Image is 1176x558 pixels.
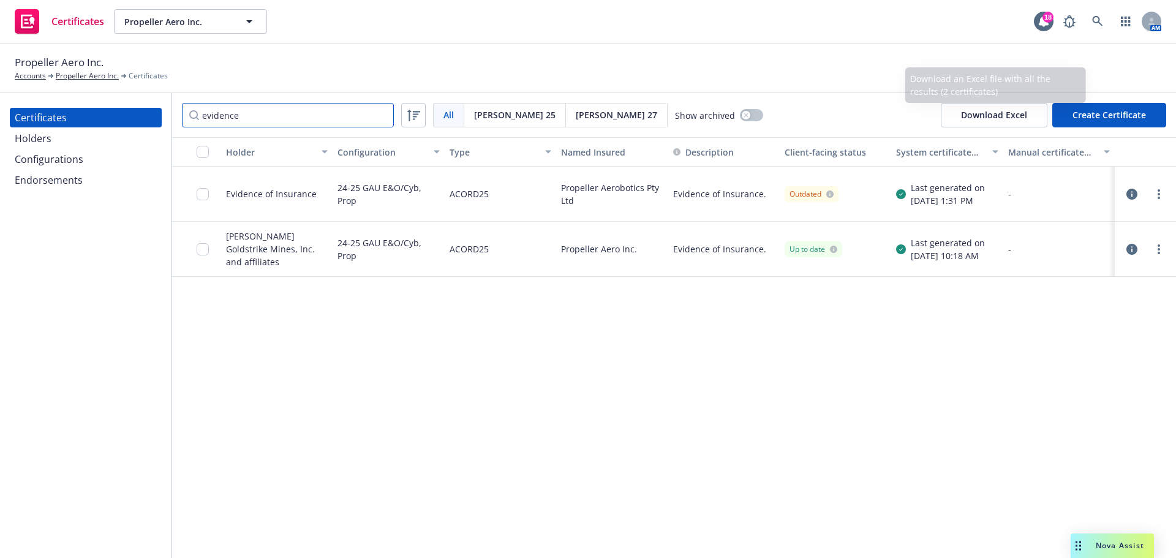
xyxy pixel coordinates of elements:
a: Search [1085,9,1110,34]
div: Manual certificate last generated [1008,146,1096,159]
button: Download Excel [941,103,1047,127]
button: Client-facing status [780,137,891,167]
div: Last generated on [911,236,985,249]
div: 18 [1042,12,1053,23]
div: [PERSON_NAME] Goldstrike Mines, Inc. and affiliates [226,230,328,268]
button: Propeller Aero Inc. [114,9,267,34]
button: Nova Assist [1071,533,1154,558]
span: Propeller Aero Inc. [15,55,104,70]
div: - [1008,187,1110,200]
button: System certificate last generated [891,137,1003,167]
div: Last generated on [911,181,985,194]
button: Evidence of Insurance. [673,187,766,200]
div: [DATE] 1:31 PM [911,194,985,207]
a: Configurations [10,149,162,169]
div: Configuration [337,146,426,159]
div: Client-facing status [785,146,886,159]
div: ACORD25 [450,229,489,269]
a: Certificates [10,108,162,127]
span: [PERSON_NAME] 25 [474,108,556,121]
a: more [1151,187,1166,202]
div: Configurations [15,149,83,169]
span: Certificates [51,17,104,26]
button: Create Certificate [1052,103,1166,127]
span: Show archived [675,109,735,122]
div: Holders [15,129,51,148]
a: Certificates [10,4,109,39]
button: Holder [221,137,333,167]
a: Endorsements [10,170,162,190]
a: Report a Bug [1057,9,1082,34]
button: Evidence of Insurance. [673,243,766,255]
div: [DATE] 10:18 AM [911,249,985,262]
div: ACORD25 [450,174,489,214]
div: 24-25 GAU E&O/Cyb, Prop [337,229,439,269]
a: Switch app [1114,9,1138,34]
input: Toggle Row Selected [197,243,209,255]
button: Description [673,146,734,159]
span: Nova Assist [1096,540,1144,551]
div: System certificate last generated [896,146,984,159]
a: Propeller Aero Inc. [56,70,119,81]
input: Select all [197,146,209,158]
div: Certificates [15,108,67,127]
span: All [443,108,454,121]
div: Outdated [790,189,834,200]
input: Filter by keyword [182,103,394,127]
div: Holder [226,146,314,159]
div: 24-25 GAU E&O/Cyb, Prop [337,174,439,214]
div: Drag to move [1071,533,1086,558]
span: [PERSON_NAME] 27 [576,108,657,121]
input: Toggle Row Selected [197,188,209,200]
a: Accounts [15,70,46,81]
div: Propeller Aerobotics Pty Ltd [556,167,668,222]
a: more [1151,242,1166,257]
div: Evidence of Insurance [226,187,317,200]
div: Endorsements [15,170,83,190]
button: Configuration [333,137,444,167]
a: Holders [10,129,162,148]
div: Up to date [790,244,837,255]
span: Propeller Aero Inc. [124,15,230,28]
button: Type [445,137,556,167]
button: Named Insured [556,137,668,167]
div: Type [450,146,538,159]
div: - [1008,243,1110,255]
div: Propeller Aero Inc. [556,222,668,277]
span: Certificates [129,70,168,81]
div: Named Insured [561,146,663,159]
button: Manual certificate last generated [1003,137,1115,167]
